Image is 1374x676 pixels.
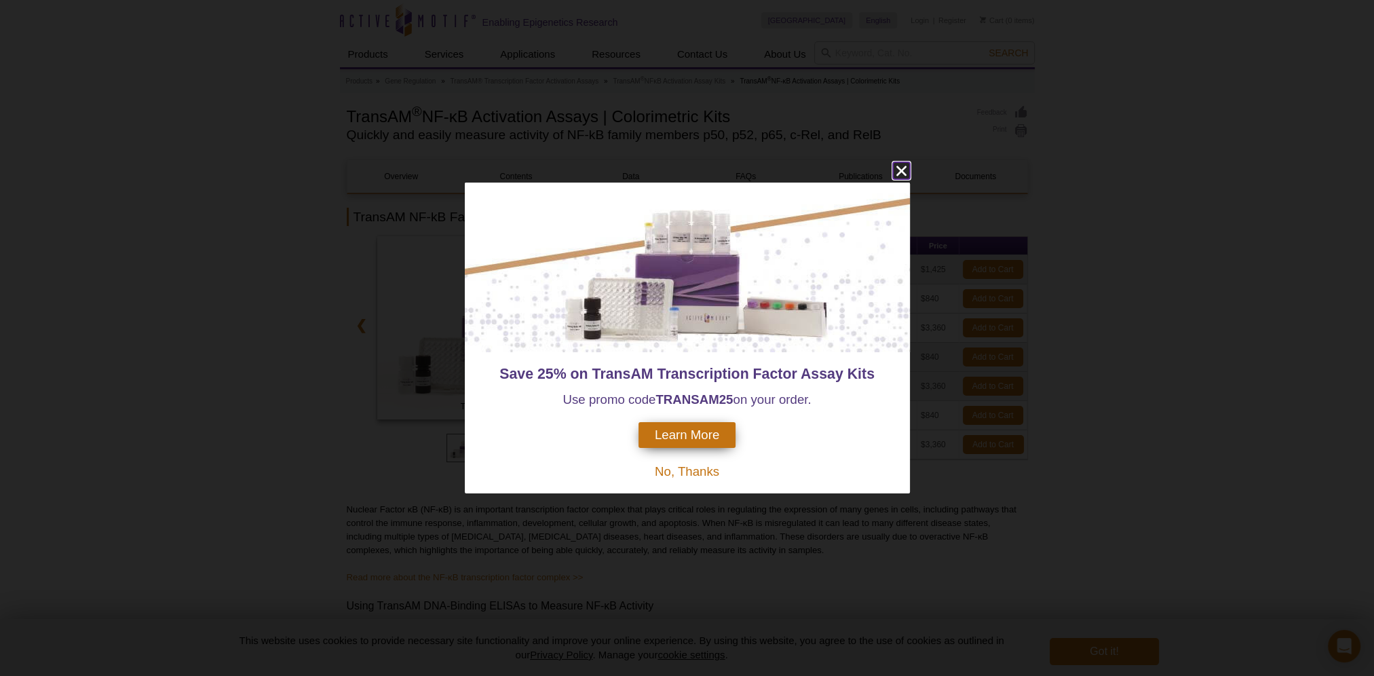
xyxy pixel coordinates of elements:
[719,392,733,407] strong: 25
[655,392,719,407] strong: TRANSAM
[655,428,719,443] span: Learn More
[499,366,875,382] span: Save 25% on TransAM Transcription Factor Assay Kits
[893,162,910,179] button: close
[562,392,811,407] span: Use promo code on your order.
[655,464,719,478] span: No, Thanks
